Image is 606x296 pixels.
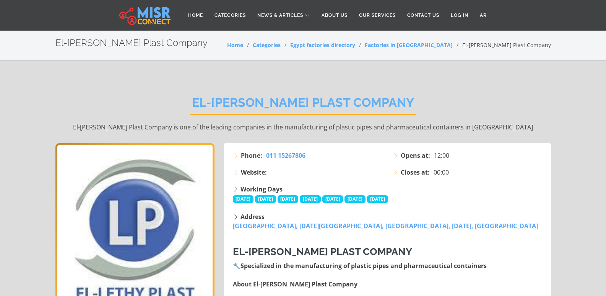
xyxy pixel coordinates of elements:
[119,6,171,25] img: main.misr_connect
[257,12,303,19] span: News & Articles
[253,41,281,49] a: Categories
[241,151,262,160] strong: Phone:
[445,8,474,23] a: Log in
[316,8,353,23] a: About Us
[190,95,416,115] h2: El-[PERSON_NAME] Plast Company
[255,195,276,203] span: [DATE]
[233,195,254,203] span: [DATE]
[233,261,543,289] p: 🔧
[182,8,209,23] a: Home
[55,38,208,49] h2: El-[PERSON_NAME] Plast Company
[209,8,252,23] a: Categories
[367,195,388,203] span: [DATE]
[434,151,449,160] span: 12:00
[227,41,243,49] a: Home
[55,123,551,132] p: El-[PERSON_NAME] Plast Company is one of the leading companies in the manufacturing of plastic pi...
[233,246,412,257] strong: El-[PERSON_NAME] Plast Company
[233,280,357,288] strong: About El-[PERSON_NAME] Plast Company
[365,41,453,49] a: Factories in [GEOGRAPHIC_DATA]
[252,8,316,23] a: News & Articles
[266,151,305,160] a: 011 15267806
[474,8,492,23] a: AR
[300,195,321,203] span: [DATE]
[401,8,445,23] a: Contact Us
[240,185,283,193] strong: Working Days
[240,213,265,221] strong: Address
[453,41,551,49] li: El-[PERSON_NAME] Plast Company
[401,168,430,177] strong: Closes at:
[290,41,355,49] a: Egypt factories directory
[278,195,299,203] span: [DATE]
[322,195,343,203] span: [DATE]
[353,8,401,23] a: Our Services
[266,151,305,160] span: 011 15267806
[344,195,366,203] span: [DATE]
[240,262,487,270] strong: Specialized in the manufacturing of plastic pipes and pharmaceutical containers
[401,151,430,160] strong: Opens at:
[241,168,267,177] strong: Website:
[434,168,449,177] span: 00:00
[233,222,538,230] a: [GEOGRAPHIC_DATA], [DATE][GEOGRAPHIC_DATA], [GEOGRAPHIC_DATA], [DATE], [GEOGRAPHIC_DATA]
